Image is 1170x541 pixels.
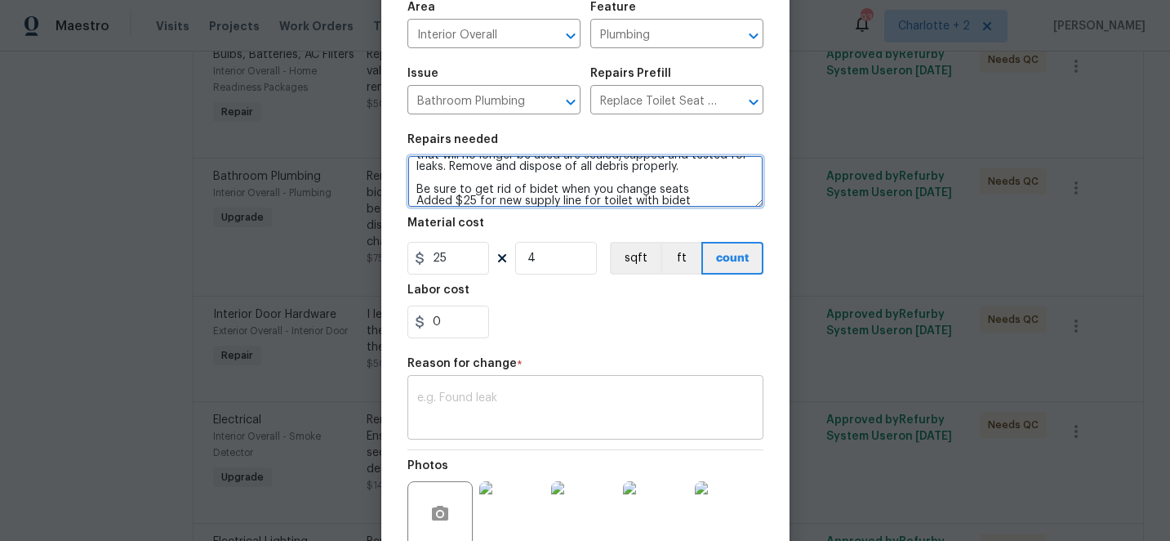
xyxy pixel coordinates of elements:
[742,91,765,114] button: Open
[407,217,484,229] h5: Material cost
[407,284,469,296] h5: Labor cost
[407,2,435,13] h5: Area
[407,68,438,79] h5: Issue
[590,68,671,79] h5: Repairs Prefill
[407,358,517,369] h5: Reason for change
[559,25,582,47] button: Open
[590,2,636,13] h5: Feature
[610,242,661,275] button: sqft
[661,242,701,275] button: ft
[559,91,582,114] button: Open
[701,242,763,275] button: count
[742,25,765,47] button: Open
[407,155,763,208] textarea: Remove and replace the existing toilet seat with new. If removing a bidet style toilet seat; ensu...
[407,134,498,145] h5: Repairs needed
[407,460,448,472] h5: Photos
